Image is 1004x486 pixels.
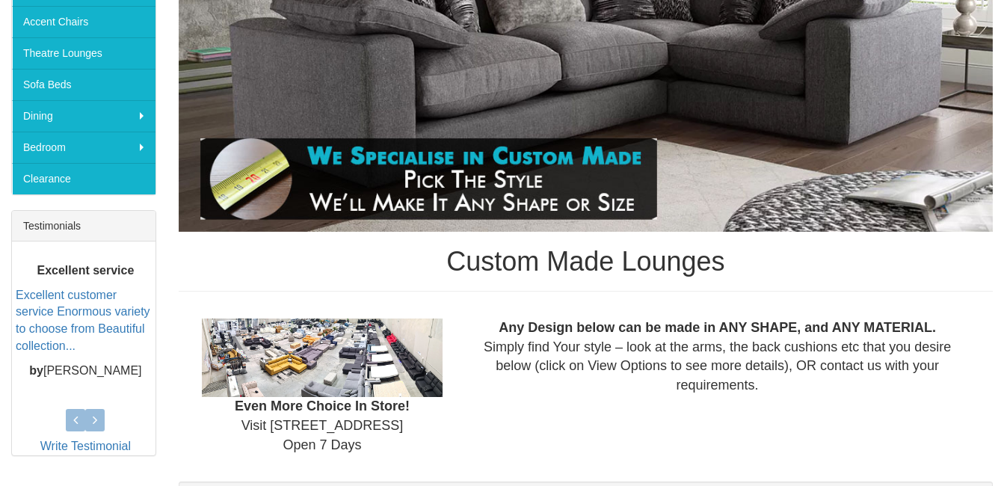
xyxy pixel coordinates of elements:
b: by [29,364,43,377]
b: Any Design below can be made in ANY SHAPE, and ANY MATERIAL. [499,320,936,335]
a: Clearance [12,163,155,194]
img: Showroom [202,319,443,397]
b: Excellent service [37,264,134,277]
div: Testimonials [12,211,155,242]
a: Write Testimonial [40,440,131,452]
a: Sofa Beds [12,69,155,100]
div: Simply find Your style – look at the arms, the back cushions etc that you desire below (click on ... [454,319,981,396]
b: Even More Choice In Store! [235,399,410,413]
a: Bedroom [12,132,155,163]
a: Dining [12,100,155,132]
p: [PERSON_NAME] [16,363,155,380]
a: Excellent customer service Enormous variety to choose from Beautiful collection... [16,289,150,353]
a: Theatre Lounges [12,37,155,69]
h1: Custom Made Lounges [179,247,993,277]
div: Visit [STREET_ADDRESS] Open 7 Days [191,319,454,455]
a: Accent Chairs [12,6,155,37]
